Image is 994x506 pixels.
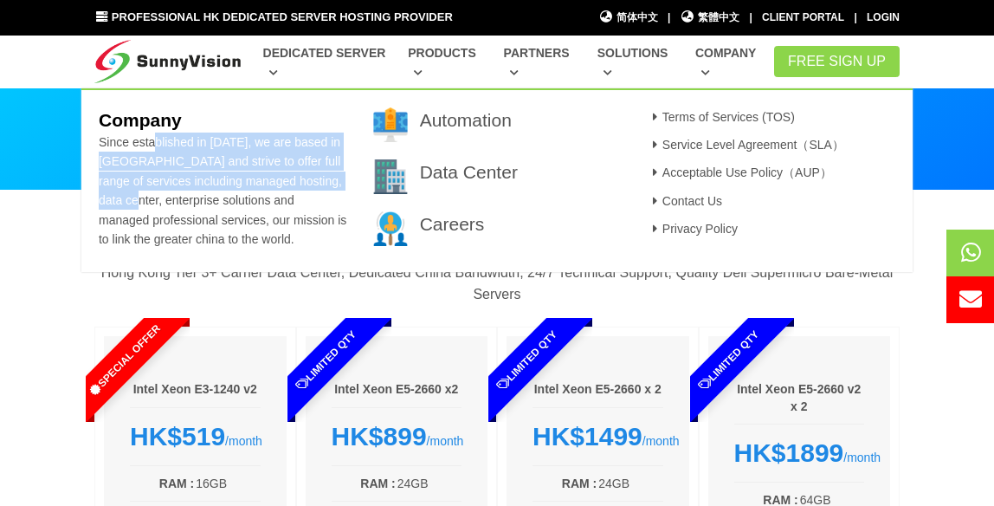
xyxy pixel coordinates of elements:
h6: Intel Xeon E5-2660 x 2 [532,381,663,399]
td: 16GB [195,473,260,494]
b: RAM : [360,477,395,490]
div: /month [130,421,261,452]
h6: Intel Xeon E5-2660 x2 [332,381,462,399]
a: Solutions [597,37,674,88]
span: Limited Qty [655,288,801,433]
li: | [749,10,752,26]
p: Hong Kong Tier 3+ Carrier Data Center, Dedicated China Bandwidth, 24/7 Technical Support, Quality... [94,262,900,306]
span: Since established in [DATE], we are based in [GEOGRAPHIC_DATA] and strive to offer full range of ... [99,135,346,246]
div: Company [81,88,913,272]
a: Partners [504,37,577,88]
b: RAM : [159,477,194,490]
h6: Intel Xeon E5-2660 v2 x 2 [734,381,865,415]
a: Products [408,37,482,88]
li: | [668,10,670,26]
a: Privacy Policy [647,222,738,236]
img: 001-brand.png [373,107,408,142]
b: RAM : [562,477,597,490]
strong: HK$899 [332,422,427,451]
span: Special Offer [52,288,197,433]
a: Automation [420,110,512,130]
strong: HK$1499 [532,422,642,451]
a: Terms of Services (TOS) [647,110,795,124]
td: 24GB [397,473,461,494]
span: Limited Qty [455,288,600,433]
a: 简体中文 [598,10,658,26]
img: 002-town.png [373,159,408,194]
a: Careers [420,214,485,234]
span: Professional HK Dedicated Server Hosting Provider [112,10,453,23]
div: /month [332,421,462,452]
a: Service Level Agreement（SLA） [647,138,844,152]
strong: HK$519 [130,422,225,451]
a: 繁體中文 [681,10,740,26]
h6: Intel Xeon E3-1240 v2 [130,381,261,399]
a: FREE Sign Up [774,46,900,77]
a: Acceptable Use Policy（AUP） [647,165,832,179]
div: /month [734,438,865,469]
a: Contact Us [647,194,722,208]
a: Company [695,37,764,88]
strong: HK$1899 [734,438,844,467]
b: Company [99,110,182,130]
li: | [854,10,856,26]
span: Limited Qty [253,288,398,433]
td: 24GB [597,473,662,494]
a: Client Portal [762,11,844,23]
a: Login [867,11,900,23]
a: Dedicated Server [263,37,388,88]
div: /month [532,421,663,452]
img: 003-research.png [373,211,408,246]
a: Data Center [420,162,518,182]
